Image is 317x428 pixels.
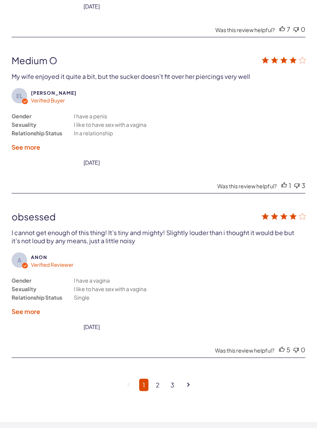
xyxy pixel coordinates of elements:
[84,159,100,166] div: date
[12,211,247,222] div: obsessed
[31,261,73,268] span: Verified Reviewer
[217,182,277,189] div: Was this review helpful?
[12,276,31,285] div: Gender
[281,181,287,189] div: Vote up
[289,181,291,189] div: 1
[167,379,178,391] a: Goto Page 3
[12,120,36,129] div: Sexuality
[31,90,77,96] span: emil L.
[12,112,31,120] div: Gender
[84,323,100,330] div: date
[280,25,285,33] div: Vote up
[293,25,299,33] div: Vote down
[124,377,133,393] a: Goto previous page
[31,254,47,260] span: Anon
[12,129,62,137] div: Relationship Status
[301,25,305,33] div: 0
[74,120,147,129] div: I like to have sex with a vagina
[31,97,65,104] span: Verified Buyer
[293,346,299,354] div: Vote down
[74,276,110,285] div: I have a vagina
[12,228,295,245] div: I cannot get enough of this thing! It’s tiny and mighty! Slightly louder than i thought it would ...
[294,181,300,189] div: Vote down
[84,3,100,10] div: [DATE]
[84,3,100,10] div: date
[84,323,100,330] div: [DATE]
[139,379,148,391] a: Page 1
[301,346,305,354] div: 0
[286,346,290,354] div: 5
[17,256,22,264] text: A
[12,72,250,80] div: My wife enjoyed it quite a bit, but the sucker doesn't fit over her piercings very well
[215,26,275,33] div: Was this review helpful?
[74,293,90,302] div: Single
[279,346,285,354] div: Vote up
[287,25,290,33] div: 7
[16,92,23,99] text: EL
[84,159,100,166] div: [DATE]
[12,55,247,66] div: Medium O
[74,112,107,120] div: I have a penis
[74,285,147,293] div: I like to have sex with a vagina
[12,293,62,302] div: Relationship Status
[74,129,113,137] div: In a relationship
[12,307,40,315] label: See more
[12,143,40,151] label: See more
[302,181,305,189] div: 3
[184,377,193,393] a: Goto next page
[152,379,163,391] a: Goto Page 2
[12,285,36,293] div: Sexuality
[215,347,274,354] div: Was this review helpful?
